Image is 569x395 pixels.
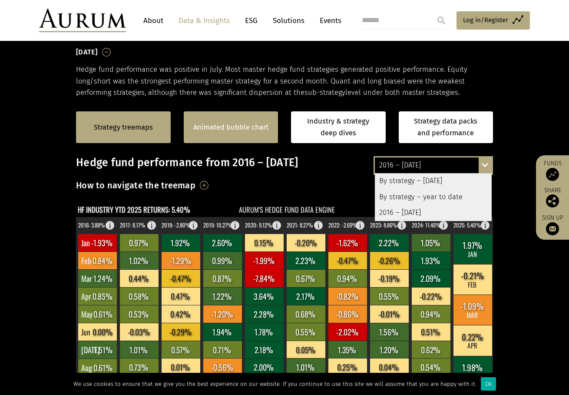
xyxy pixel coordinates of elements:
input: Submit [433,12,450,29]
h3: [DATE] [76,46,98,59]
h3: How to navigate the treemap [76,178,195,193]
div: By strategy – [DATE] [375,174,492,189]
a: Sign up [540,214,565,235]
a: Animated bubble chart [193,122,268,133]
a: Funds [540,160,565,181]
span: sub-strategy [304,88,345,97]
a: Data & Insights [174,13,234,29]
div: By strategy – year to date [375,189,492,205]
h3: Hedge fund performance from 2016 – [DATE] [76,156,493,169]
a: Industry & strategy deep dives [291,111,386,143]
a: Log in/Register [457,11,530,30]
a: About [139,13,168,29]
div: Ok [481,377,496,391]
div: 2016 – [DATE] [375,205,492,221]
a: ESG [241,13,262,29]
a: Solutions [268,13,309,29]
span: Log in/Register [463,15,508,25]
div: Share [540,187,565,208]
img: Access Funds [546,168,559,181]
img: Aurum [39,9,126,32]
a: Events [315,13,341,29]
a: Strategy treemaps [94,122,153,133]
img: Share this post [546,194,559,208]
img: Sign up to our newsletter [546,222,559,235]
p: Hedge fund performance was positive in July. Most master hedge fund strategies generated positive... [76,64,493,98]
div: 2016 – [DATE] [375,157,492,173]
a: Strategy data packs and performance [399,111,493,143]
